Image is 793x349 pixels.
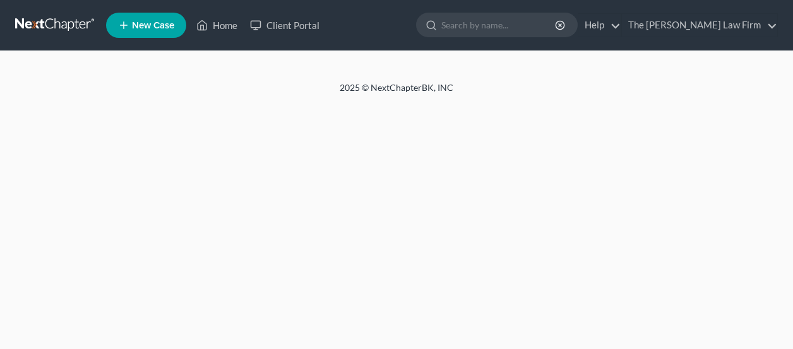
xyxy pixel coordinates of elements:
a: Home [190,14,244,37]
input: Search by name... [441,13,557,37]
a: The [PERSON_NAME] Law Firm [622,14,777,37]
a: Help [578,14,621,37]
span: New Case [132,21,174,30]
div: 2025 © NextChapterBK, INC [37,81,756,104]
a: Client Portal [244,14,326,37]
